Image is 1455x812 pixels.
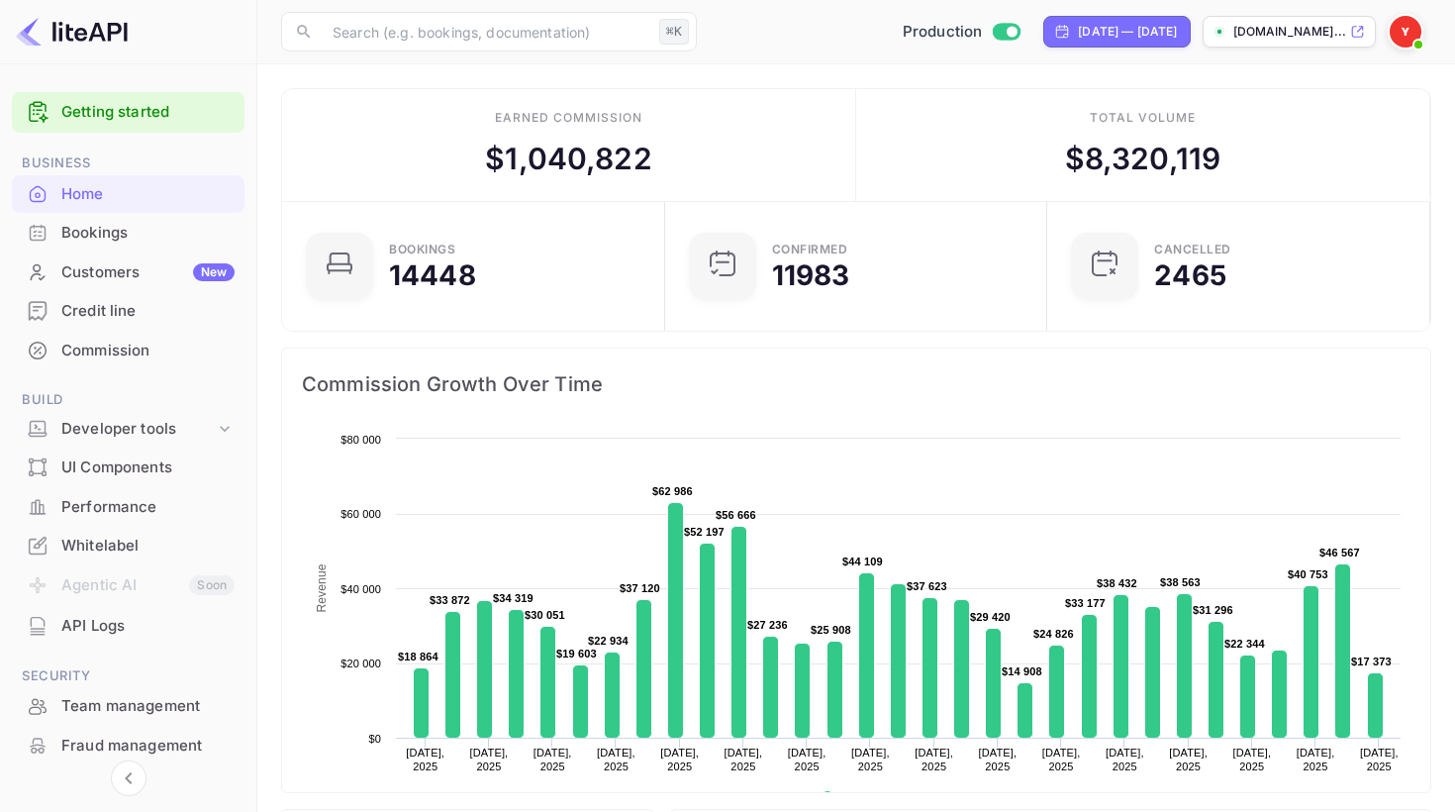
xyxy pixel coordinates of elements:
[61,340,235,362] div: Commission
[12,687,244,724] a: Team management
[340,508,381,520] text: $60 000
[61,695,235,718] div: Team management
[12,292,244,329] a: Credit line
[389,244,455,255] div: Bookings
[12,607,244,644] a: API Logs
[1224,638,1266,650] text: $22 344
[1288,568,1328,580] text: $40 753
[556,648,597,660] text: $19 603
[12,412,244,447] div: Developer tools
[12,92,244,133] div: Getting started
[979,747,1018,772] text: [DATE], 2025
[1154,244,1231,255] div: CANCELLED
[788,747,826,772] text: [DATE], 2025
[193,263,235,281] div: New
[903,21,983,44] span: Production
[61,101,235,124] a: Getting started
[1065,597,1106,609] text: $33 177
[12,527,244,565] div: Whitelabel
[12,152,244,174] span: Business
[12,449,244,485] a: UI Components
[851,747,890,772] text: [DATE], 2025
[772,244,848,255] div: Confirmed
[12,175,244,214] div: Home
[620,582,660,594] text: $37 120
[1065,137,1221,181] div: $ 8,320,119
[12,292,244,331] div: Credit line
[12,214,244,251] a: Bookings
[895,21,1028,44] div: Switch to Sandbox mode
[907,580,947,592] text: $37 623
[1232,747,1271,772] text: [DATE], 2025
[61,222,235,245] div: Bookings
[12,527,244,563] a: Whitelabel
[406,747,444,772] text: [DATE], 2025
[1390,16,1421,48] img: Yandex
[493,592,533,604] text: $34 319
[12,389,244,411] span: Build
[1042,747,1081,772] text: [DATE], 2025
[61,261,235,284] div: Customers
[1154,261,1226,289] div: 2465
[315,563,329,612] text: Revenue
[1319,547,1360,558] text: $46 567
[61,615,235,638] div: API Logs
[470,747,509,772] text: [DATE], 2025
[12,254,244,290] a: CustomersNew
[1002,665,1042,677] text: $14 908
[12,332,244,368] a: Commission
[61,535,235,558] div: Whitelabel
[16,16,128,48] img: LiteAPI logo
[12,175,244,212] a: Home
[1078,23,1177,41] div: [DATE] — [DATE]
[12,488,244,527] div: Performance
[111,761,146,796] button: Collapse navigation
[1360,747,1399,772] text: [DATE], 2025
[1160,576,1201,588] text: $38 563
[1233,23,1346,41] p: [DOMAIN_NAME]...
[970,611,1011,623] text: $29 420
[61,300,235,323] div: Credit line
[12,214,244,253] div: Bookings
[12,665,244,687] span: Security
[915,747,953,772] text: [DATE], 2025
[12,727,244,763] a: Fraud management
[389,261,476,289] div: 14448
[588,635,630,647] text: $22 934
[1097,577,1137,589] text: $38 432
[340,658,381,669] text: $20 000
[321,12,651,51] input: Search (e.g. bookings, documentation)
[1351,656,1392,667] text: $17 373
[747,619,788,631] text: $27 236
[12,607,244,646] div: API Logs
[725,747,763,772] text: [DATE], 2025
[12,254,244,292] div: CustomersNew
[660,747,699,772] text: [DATE], 2025
[12,687,244,726] div: Team management
[61,183,235,206] div: Home
[1033,628,1074,640] text: $24 826
[61,457,235,479] div: UI Components
[1106,747,1144,772] text: [DATE], 2025
[1169,747,1208,772] text: [DATE], 2025
[842,556,883,567] text: $44 109
[652,485,693,497] text: $62 986
[684,526,725,538] text: $52 197
[597,747,635,772] text: [DATE], 2025
[1297,747,1335,772] text: [DATE], 2025
[1193,604,1233,616] text: $31 296
[485,137,652,181] div: $ 1,040,822
[716,509,756,521] text: $56 666
[533,747,572,772] text: [DATE], 2025
[772,261,850,289] div: 11983
[430,594,470,606] text: $33 872
[1090,109,1196,127] div: Total volume
[12,449,244,487] div: UI Components
[12,332,244,370] div: Commission
[495,109,641,127] div: Earned commission
[340,434,381,446] text: $80 000
[1043,16,1190,48] div: Click to change the date range period
[811,624,851,636] text: $25 908
[302,368,1410,400] span: Commission Growth Over Time
[840,791,891,805] text: Revenue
